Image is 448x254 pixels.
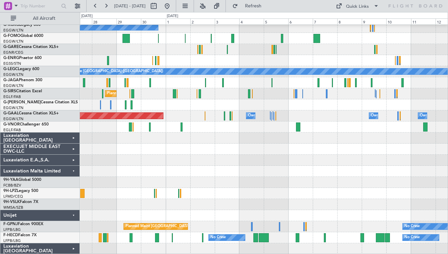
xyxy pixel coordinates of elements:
[116,18,141,24] div: 29
[3,56,19,60] span: G-ENRG
[3,116,23,121] a: EGGW/LTN
[3,39,23,44] a: EGGW/LTN
[3,89,42,93] a: G-SIRSCitation Excel
[3,83,23,88] a: EGGW/LTN
[3,23,41,27] a: G-KGKGLegacy 600
[248,111,259,121] div: Owner
[92,18,116,24] div: 28
[210,233,226,243] div: No Crew
[3,23,19,27] span: G-KGKG
[3,189,38,193] a: 9H-LPZLegacy 500
[3,67,39,71] a: G-LEGCLegacy 600
[3,28,23,33] a: EGGW/LTN
[190,18,215,24] div: 2
[288,18,313,24] div: 6
[229,1,269,11] button: Refresh
[3,128,21,133] a: EGLF/FAB
[3,222,18,226] span: F-GPNJ
[17,16,71,21] span: All Aircraft
[3,78,42,82] a: G-JAGAPhenom 300
[3,122,20,126] span: G-VNOR
[3,72,23,77] a: EGGW/LTN
[54,66,163,77] div: A/C Unavailable [GEOGRAPHIC_DATA] ([GEOGRAPHIC_DATA])
[386,18,411,24] div: 10
[3,111,19,115] span: G-GAAL
[371,111,382,121] div: Owner
[3,122,49,126] a: G-VNORChallenger 650
[166,18,190,24] div: 1
[141,18,165,24] div: 30
[313,18,337,24] div: 7
[411,18,436,24] div: 11
[3,94,21,99] a: EGLF/FAB
[81,13,93,19] div: [DATE]
[346,3,369,10] div: Quick Links
[3,78,19,82] span: G-JAGA
[126,221,231,232] div: Planned Maint [GEOGRAPHIC_DATA] ([GEOGRAPHIC_DATA])
[3,56,42,60] a: G-ENRGPraetor 600
[3,45,19,49] span: G-GARE
[3,200,20,204] span: 9H-VSLK
[3,238,21,243] a: LFPB/LBG
[3,111,59,115] a: G-GAALCessna Citation XLS+
[3,178,41,182] a: 9H-YAAGlobal 5000
[3,50,23,55] a: EGNR/CEG
[404,221,420,232] div: No Crew
[3,34,20,38] span: G-FOMO
[3,233,18,237] span: F-HECD
[3,45,59,49] a: G-GARECessna Citation XLS+
[3,205,23,210] a: WMSA/SZB
[20,1,59,11] input: Trip Number
[215,18,239,24] div: 3
[3,89,16,93] span: G-SIRS
[3,100,41,104] span: G-[PERSON_NAME]
[420,111,431,121] div: Owner
[3,189,17,193] span: 9H-LPZ
[239,4,267,8] span: Refresh
[3,183,21,188] a: FCBB/BZV
[264,18,288,24] div: 5
[3,67,18,71] span: G-LEGC
[3,61,21,66] a: EGSS/STN
[114,3,146,9] span: [DATE] - [DATE]
[167,13,178,19] div: [DATE]
[362,18,386,24] div: 9
[3,227,21,232] a: LFPB/LBG
[333,1,382,11] button: Quick Links
[3,105,23,110] a: EGGW/LTN
[7,13,73,24] button: All Aircraft
[3,200,38,204] a: 9H-VSLKFalcon 7X
[337,18,362,24] div: 8
[3,222,43,226] a: F-GPNJFalcon 900EX
[107,89,213,99] div: Planned Maint [GEOGRAPHIC_DATA] ([GEOGRAPHIC_DATA])
[404,233,420,243] div: No Crew
[239,18,264,24] div: 4
[3,178,18,182] span: 9H-YAA
[3,100,78,104] a: G-[PERSON_NAME]Cessna Citation XLS
[3,34,43,38] a: G-FOMOGlobal 6000
[3,194,23,199] a: LFMD/CEQ
[3,233,37,237] a: F-HECDFalcon 7X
